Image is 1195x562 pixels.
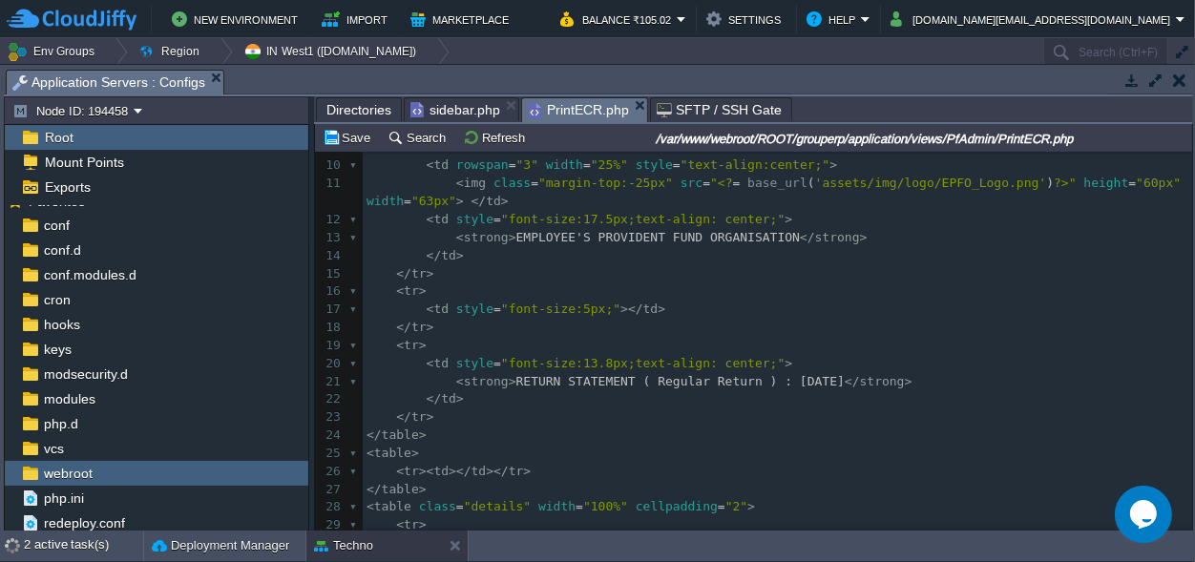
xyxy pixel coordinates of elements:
span: "details" [464,499,531,513]
a: keys [40,341,74,358]
div: 14 [315,247,346,265]
span: style [456,212,493,226]
span: </ [800,230,815,244]
span: style [456,356,493,370]
a: conf [40,217,73,234]
span: RETURN STATEMENT ( Regular Return ) : [DATE] [516,374,845,388]
span: sidebar.php [410,98,500,121]
span: < [427,356,434,370]
span: tr [404,140,419,155]
button: New Environment [172,8,304,31]
span: style [636,157,673,172]
span: < [396,338,404,352]
span: > [509,374,516,388]
span: redeploy.conf [40,514,128,531]
span: base_url [747,176,807,190]
span: ?> [1054,176,1069,190]
span: ></ [620,302,642,316]
span: > [427,266,434,281]
div: 15 [315,265,346,283]
span: rowspan [456,157,509,172]
span: php.ini [40,489,87,507]
span: </ [396,409,411,424]
button: Save [323,129,376,146]
span: < [396,517,404,531]
a: cron [40,291,73,308]
span: "63px" [411,194,456,208]
span: Application Servers : Configs [12,71,205,94]
span: < [427,302,434,316]
span: php.d [40,415,81,432]
span: > [419,140,427,155]
span: = [493,302,501,316]
span: </ [396,266,411,281]
span: > [509,230,516,244]
span: < [396,464,404,478]
span: < [427,157,434,172]
div: 12 [315,211,346,229]
span: ></ [486,464,508,478]
span: < [427,212,434,226]
div: 28 [315,498,346,516]
a: Root [41,129,76,146]
span: > [456,248,464,262]
div: 16 [315,282,346,301]
span: = [456,499,464,513]
span: strong [860,374,905,388]
span: </ [472,194,487,208]
div: 24 [315,427,346,445]
span: > [785,212,792,226]
span: strong [815,230,860,244]
span: td [486,194,501,208]
span: < [367,446,374,460]
span: src [681,176,702,190]
span: PrintECR.php [528,98,629,122]
span: "text-align:center;" [681,157,830,172]
div: 26 [315,463,346,481]
span: width [538,499,576,513]
span: > [419,338,427,352]
span: td [441,248,456,262]
a: vcs [40,440,67,457]
span: width [546,157,583,172]
span: "font-size:5px;" [501,302,620,316]
button: Settings [706,8,786,31]
span: "25%" [591,157,628,172]
button: Region [138,38,206,65]
span: class [493,176,531,190]
span: "100%" [583,499,628,513]
div: 11 [315,175,346,193]
button: Node ID: 194458 [12,102,134,119]
span: >< [419,464,434,478]
span: </ [845,374,860,388]
span: < [367,499,374,513]
span: strong [464,374,509,388]
a: Mount Points [41,154,127,171]
span: > [905,374,912,388]
a: webroot [40,465,95,482]
a: Exports [41,178,94,196]
span: "font-size:13.8px;text-align: center;" [501,356,785,370]
span: = [673,157,681,172]
span: </ [367,427,382,442]
span: modules [40,390,98,407]
iframe: chat widget [1115,486,1176,543]
span: > [658,302,665,316]
div: 17 [315,301,346,319]
span: "margin-top:-25px" [538,176,673,190]
button: Import [322,8,393,31]
a: conf.d [40,241,84,259]
span: < [456,176,464,190]
span: tr [411,266,427,281]
span: td [441,391,456,406]
span: table [382,427,419,442]
span: Directories [326,98,391,121]
span: img [464,176,486,190]
a: conf.modules.d [40,266,139,283]
span: tr [404,338,419,352]
span: table [374,446,411,460]
div: 23 [315,408,346,427]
